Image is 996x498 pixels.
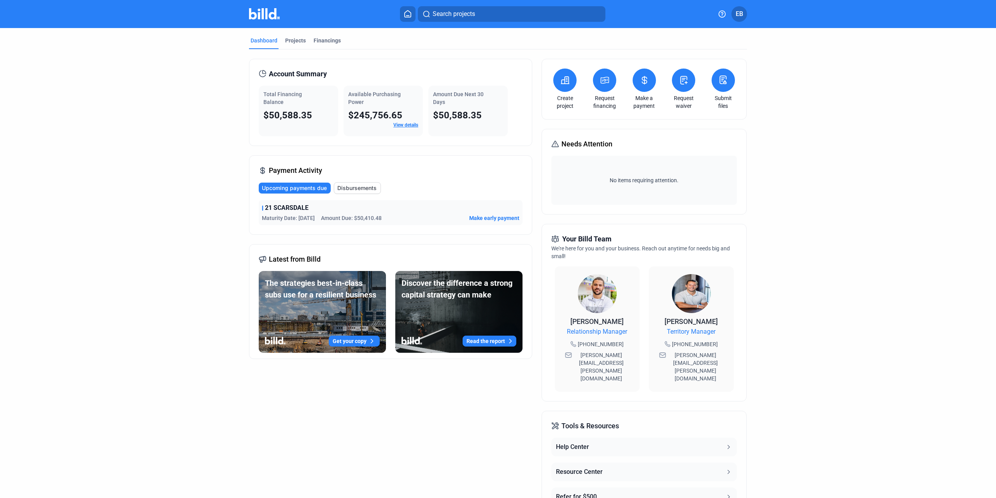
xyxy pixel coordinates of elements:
[433,110,482,121] span: $50,588.35
[556,467,603,477] div: Resource Center
[469,214,519,222] button: Make early payment
[631,94,658,110] a: Make a payment
[570,317,624,326] span: [PERSON_NAME]
[265,203,309,213] span: 21 SCARSDALE
[348,91,401,105] span: Available Purchasing Power
[329,336,380,347] button: Get your copy
[731,6,747,22] button: EB
[668,351,724,382] span: [PERSON_NAME][EMAIL_ADDRESS][PERSON_NAME][DOMAIN_NAME]
[263,110,312,121] span: $50,588.35
[269,69,327,79] span: Account Summary
[265,277,380,301] div: The strategies best-in-class subs use for a resilient business
[573,351,630,382] span: [PERSON_NAME][EMAIL_ADDRESS][PERSON_NAME][DOMAIN_NAME]
[402,277,516,301] div: Discover the difference a strong capital strategy can make
[269,165,322,176] span: Payment Activity
[262,214,315,222] span: Maturity Date: [DATE]
[591,94,618,110] a: Request financing
[263,91,302,105] span: Total Financing Balance
[554,176,733,184] span: No items requiring attention.
[251,37,277,44] div: Dashboard
[561,421,619,431] span: Tools & Resources
[556,442,589,452] div: Help Center
[710,94,737,110] a: Submit files
[321,214,382,222] span: Amount Due: $50,410.48
[249,8,280,19] img: Billd Company Logo
[672,274,711,313] img: Territory Manager
[567,327,627,336] span: Relationship Manager
[551,94,579,110] a: Create project
[578,274,617,313] img: Relationship Manager
[736,9,743,19] span: EB
[463,336,516,347] button: Read the report
[670,94,697,110] a: Request waiver
[562,234,612,245] span: Your Billd Team
[285,37,306,44] div: Projects
[667,327,715,336] span: Territory Manager
[433,91,484,105] span: Amount Due Next 30 Days
[578,340,624,348] span: [PHONE_NUMBER]
[262,184,327,192] span: Upcoming payments due
[314,37,341,44] div: Financings
[418,6,605,22] button: Search projects
[665,317,718,326] span: [PERSON_NAME]
[433,9,475,19] span: Search projects
[672,340,718,348] span: [PHONE_NUMBER]
[551,463,736,481] button: Resource Center
[337,184,377,192] span: Disbursements
[551,438,736,456] button: Help Center
[259,183,331,194] button: Upcoming payments due
[348,110,402,121] span: $245,756.65
[551,245,730,259] span: We're here for you and your business. Reach out anytime for needs big and small!
[269,254,321,265] span: Latest from Billd
[561,139,612,150] span: Needs Attention
[334,182,381,194] button: Disbursements
[393,122,418,128] a: View details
